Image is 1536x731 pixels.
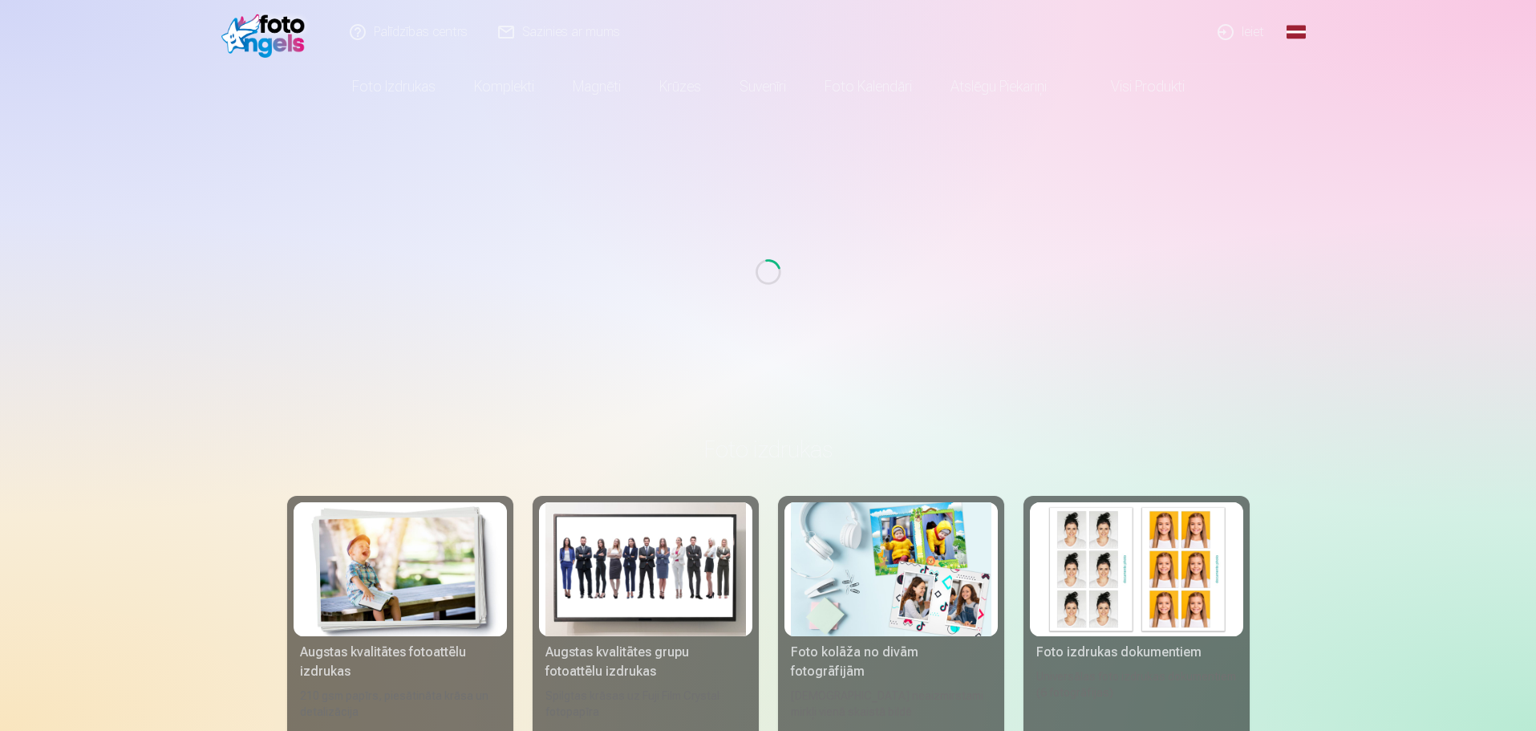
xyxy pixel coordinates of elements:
[545,502,746,636] img: Augstas kvalitātes grupu fotoattēlu izdrukas
[1030,643,1243,662] div: Foto izdrukas dokumentiem
[805,64,931,109] a: Foto kalendāri
[1030,668,1243,720] div: Universālas foto izdrukas dokumentiem (6 fotogrāfijas)
[539,643,752,681] div: Augstas kvalitātes grupu fotoattēlu izdrukas
[931,64,1066,109] a: Atslēgu piekariņi
[300,435,1237,464] h3: Foto izdrukas
[784,688,998,720] div: [DEMOGRAPHIC_DATA] neaizmirstami mirkļi vienā skaistā bildē
[791,502,991,636] img: Foto kolāža no divām fotogrāfijām
[720,64,805,109] a: Suvenīri
[221,6,314,58] img: /fa1
[294,688,507,720] div: 210 gsm papīrs, piesātināta krāsa un detalizācija
[784,643,998,681] div: Foto kolāža no divām fotogrāfijām
[539,688,752,720] div: Spilgtas krāsas uz Fuji Film Crystal fotopapīra
[1036,502,1237,636] img: Foto izdrukas dokumentiem
[294,643,507,681] div: Augstas kvalitātes fotoattēlu izdrukas
[553,64,640,109] a: Magnēti
[640,64,720,109] a: Krūzes
[300,502,501,636] img: Augstas kvalitātes fotoattēlu izdrukas
[455,64,553,109] a: Komplekti
[333,64,455,109] a: Foto izdrukas
[1066,64,1204,109] a: Visi produkti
